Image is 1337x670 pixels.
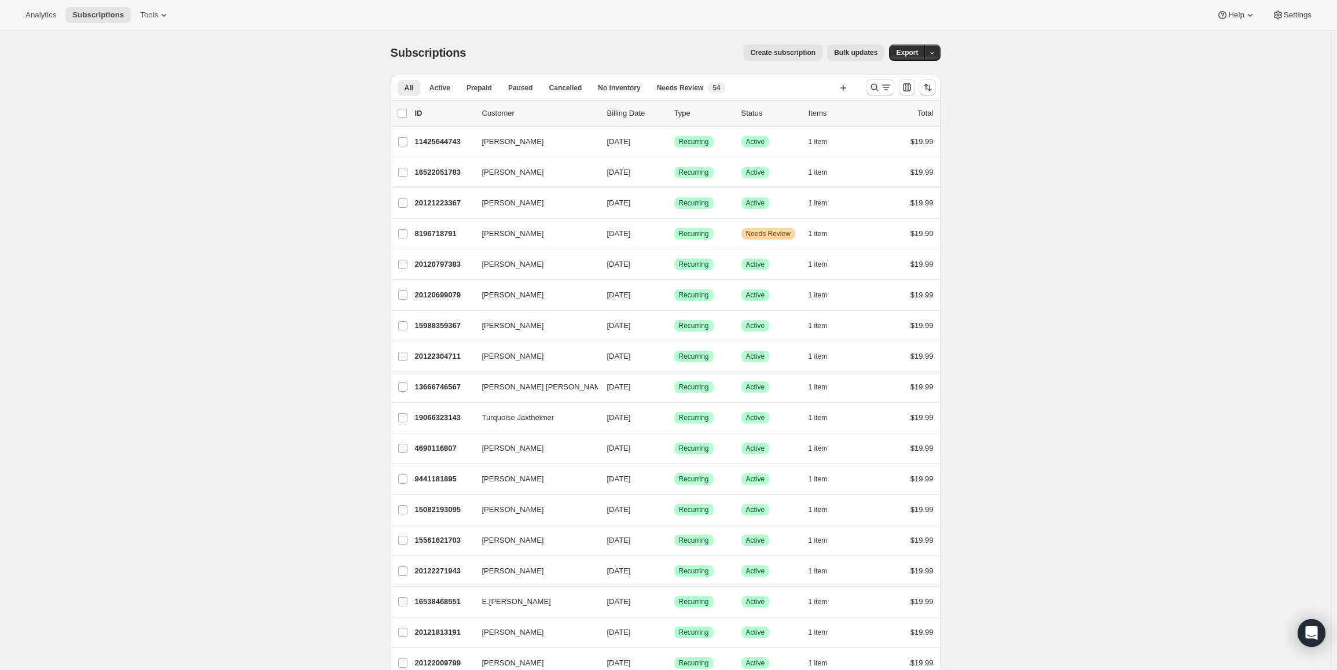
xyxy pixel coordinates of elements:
span: 1 item [809,382,828,392]
button: 1 item [809,502,840,518]
button: 1 item [809,410,840,426]
button: [PERSON_NAME] [PERSON_NAME] [475,378,591,396]
div: 11425644743[PERSON_NAME][DATE]SuccessRecurringSuccessActive1 item$19.99 [415,134,934,150]
div: 15082193095[PERSON_NAME][DATE]SuccessRecurringSuccessActive1 item$19.99 [415,502,934,518]
span: Settings [1284,10,1312,20]
button: 1 item [809,195,840,211]
span: [DATE] [607,474,631,483]
span: [DATE] [607,413,631,422]
span: [DATE] [607,505,631,514]
button: [PERSON_NAME] [475,194,591,212]
span: Recurring [679,321,709,330]
button: Turquoise Jaxtheimer [475,408,591,427]
button: [PERSON_NAME] [475,255,591,274]
span: [PERSON_NAME] [482,565,544,577]
span: 1 item [809,566,828,576]
button: Search and filter results [866,79,894,95]
p: 15082193095 [415,504,473,516]
span: 1 item [809,198,828,208]
button: [PERSON_NAME] [475,132,591,151]
span: [PERSON_NAME] [482,228,544,240]
span: [PERSON_NAME] [482,289,544,301]
span: 1 item [809,658,828,668]
span: [DATE] [607,382,631,391]
button: [PERSON_NAME] [475,439,591,458]
span: [PERSON_NAME] [482,197,544,209]
button: 1 item [809,440,840,457]
p: Billing Date [607,108,665,119]
p: 8196718791 [415,228,473,240]
span: [DATE] [607,658,631,667]
span: [DATE] [607,198,631,207]
span: Active [746,198,765,208]
button: [PERSON_NAME] [475,470,591,488]
button: Create new view [834,80,853,96]
span: Active [746,566,765,576]
span: Active [746,658,765,668]
p: 16522051783 [415,167,473,178]
div: 4690116807[PERSON_NAME][DATE]SuccessRecurringSuccessActive1 item$19.99 [415,440,934,457]
button: 1 item [809,287,840,303]
span: $19.99 [910,474,934,483]
span: Recurring [679,382,709,392]
span: $19.99 [910,229,934,238]
button: Settings [1265,7,1318,23]
button: Subscriptions [65,7,131,23]
span: Active [746,352,765,361]
span: 1 item [809,290,828,300]
button: Create subscription [743,45,822,61]
div: 20122304711[PERSON_NAME][DATE]SuccessRecurringSuccessActive1 item$19.99 [415,348,934,365]
span: $19.99 [910,260,934,268]
span: $19.99 [910,168,934,176]
button: 1 item [809,318,840,334]
span: Recurring [679,444,709,453]
span: Subscriptions [391,46,467,59]
span: Recurring [679,168,709,177]
span: [DATE] [607,444,631,452]
span: $19.99 [910,536,934,544]
span: Active [746,474,765,484]
span: 1 item [809,352,828,361]
p: 20120797383 [415,259,473,270]
p: 11425644743 [415,136,473,148]
span: Turquoise Jaxtheimer [482,412,554,424]
span: 1 item [809,474,828,484]
span: Recurring [679,413,709,422]
button: 1 item [809,594,840,610]
span: Create subscription [750,48,816,57]
p: 15561621703 [415,535,473,546]
span: [PERSON_NAME] [482,535,544,546]
span: Cancelled [549,83,582,93]
span: 1 item [809,444,828,453]
span: $19.99 [910,198,934,207]
span: Recurring [679,597,709,606]
button: [PERSON_NAME] [475,562,591,580]
span: Recurring [679,290,709,300]
span: Recurring [679,505,709,514]
span: Paused [508,83,533,93]
span: Active [746,290,765,300]
button: 1 item [809,379,840,395]
div: 16538468551E.[PERSON_NAME][DATE]SuccessRecurringSuccessActive1 item$19.99 [415,594,934,610]
button: 1 item [809,563,840,579]
p: 9441181895 [415,473,473,485]
span: [PERSON_NAME] [482,136,544,148]
span: [DATE] [607,229,631,238]
div: Open Intercom Messenger [1298,619,1325,647]
span: $19.99 [910,628,934,636]
p: 20121813191 [415,627,473,638]
p: 20122009799 [415,657,473,669]
button: [PERSON_NAME] [475,286,591,304]
button: 1 item [809,348,840,365]
span: Recurring [679,474,709,484]
span: Recurring [679,628,709,637]
span: Active [746,628,765,637]
button: 1 item [809,624,840,640]
span: 1 item [809,597,828,606]
div: 13666746567[PERSON_NAME] [PERSON_NAME][DATE]SuccessRecurringSuccessActive1 item$19.99 [415,379,934,395]
p: Status [741,108,799,119]
span: Recurring [679,566,709,576]
span: 1 item [809,260,828,269]
span: [DATE] [607,566,631,575]
span: Recurring [679,352,709,361]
